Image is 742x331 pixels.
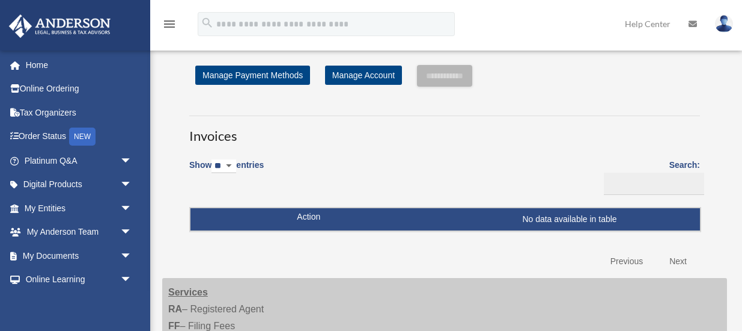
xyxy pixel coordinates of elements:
[8,125,150,149] a: Order StatusNEW
[325,66,402,85] a: Manage Account
[8,268,150,292] a: Online Learningarrow_drop_down
[8,173,150,197] a: Digital Productsarrow_drop_down
[715,15,733,32] img: User Pic
[120,173,144,197] span: arrow_drop_down
[601,249,652,274] a: Previous
[120,244,144,268] span: arrow_drop_down
[120,196,144,221] span: arrow_drop_down
[120,268,144,292] span: arrow_drop_down
[168,321,180,331] strong: FF
[195,66,310,85] a: Manage Payment Methods
[189,158,264,185] label: Show entries
[162,17,177,31] i: menu
[8,101,150,125] a: Tax Organizers
[8,244,150,268] a: My Documentsarrow_drop_down
[8,220,150,244] a: My Anderson Teamarrow_drop_down
[201,16,214,29] i: search
[8,196,150,220] a: My Entitiesarrow_drop_down
[8,149,150,173] a: Platinum Q&Aarrow_drop_down
[8,53,150,77] a: Home
[120,220,144,245] span: arrow_drop_down
[189,116,700,146] h3: Invoices
[168,304,182,314] strong: RA
[120,149,144,173] span: arrow_drop_down
[600,158,700,195] label: Search:
[168,287,208,297] strong: Services
[211,159,236,173] select: Showentries
[660,249,696,274] a: Next
[8,77,150,101] a: Online Ordering
[5,14,114,38] img: Anderson Advisors Platinum Portal
[604,173,704,196] input: Search:
[69,128,96,146] div: NEW
[190,208,700,231] td: No data available in table
[162,21,177,31] a: menu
